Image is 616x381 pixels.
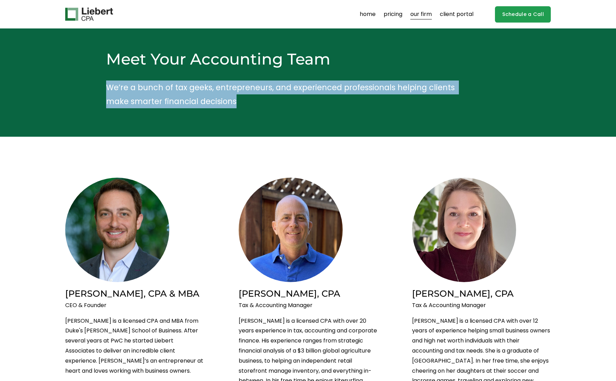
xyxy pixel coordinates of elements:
img: Liebert CPA [65,8,113,21]
a: client portal [440,9,473,20]
a: our firm [410,9,432,20]
p: We’re a bunch of tax geeks, entrepreneurs, and experienced professionals helping clients make sma... [106,81,469,109]
img: Jennie Ledesma [412,178,516,282]
p: [PERSON_NAME] is a licensed CPA and MBA from Duke's [PERSON_NAME] School of Business. After sever... [65,316,204,376]
a: pricing [384,9,402,20]
img: Tommy Roberts [239,178,343,282]
p: Tax & Accounting Manager [239,300,377,311]
a: home [360,9,376,20]
h2: [PERSON_NAME], CPA & MBA [65,288,204,299]
a: Schedule a Call [495,6,551,23]
p: CEO & Founder [65,300,204,311]
h2: [PERSON_NAME], CPA [239,288,377,299]
h2: [PERSON_NAME], CPA [412,288,551,299]
h2: Meet Your Accounting Team [106,49,469,69]
img: Brian Liebert [65,178,169,282]
p: Tax & Accounting Manager [412,300,551,311]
